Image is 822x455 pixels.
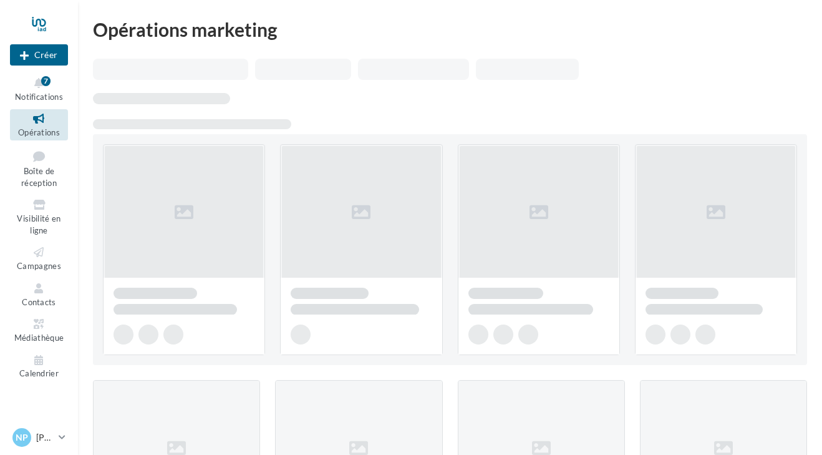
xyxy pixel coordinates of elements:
a: Visibilité en ligne [10,195,68,238]
p: [PERSON_NAME] [36,431,54,444]
button: Notifications 7 [10,74,68,104]
a: Médiathèque [10,315,68,345]
div: 7 [41,76,51,86]
span: Contacts [22,297,56,307]
div: Nouvelle campagne [10,44,68,66]
a: NP [PERSON_NAME] [10,426,68,449]
a: Boîte de réception [10,145,68,191]
span: Notifications [15,92,63,102]
a: Calendrier [10,351,68,381]
a: Opérations [10,109,68,140]
span: Médiathèque [14,333,64,343]
span: Calendrier [19,369,59,379]
span: Campagnes [17,261,61,271]
a: Campagnes [10,243,68,273]
span: Visibilité en ligne [17,213,60,235]
span: Boîte de réception [21,166,57,188]
div: Opérations marketing [93,20,807,39]
span: NP [16,431,28,444]
span: Opérations [18,127,60,137]
a: Contacts [10,279,68,310]
button: Créer [10,44,68,66]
